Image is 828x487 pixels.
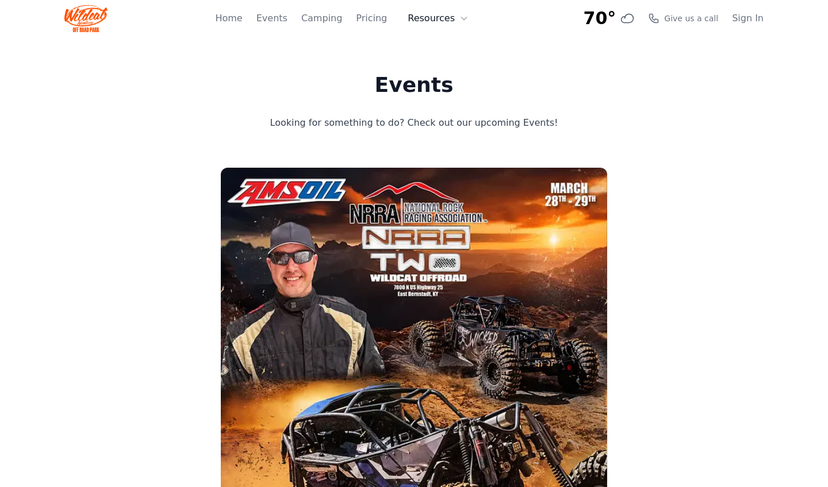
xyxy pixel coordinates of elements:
[356,11,387,25] a: Pricing
[732,11,764,25] a: Sign In
[584,8,616,29] span: 70°
[224,115,604,131] p: Looking for something to do? Check out our upcoming Events!
[215,11,242,25] a: Home
[664,13,718,24] span: Give us a call
[224,74,604,96] h1: Events
[401,7,476,30] button: Resources
[256,11,287,25] a: Events
[648,13,718,24] a: Give us a call
[64,5,108,32] img: Wildcat Logo
[301,11,342,25] a: Camping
